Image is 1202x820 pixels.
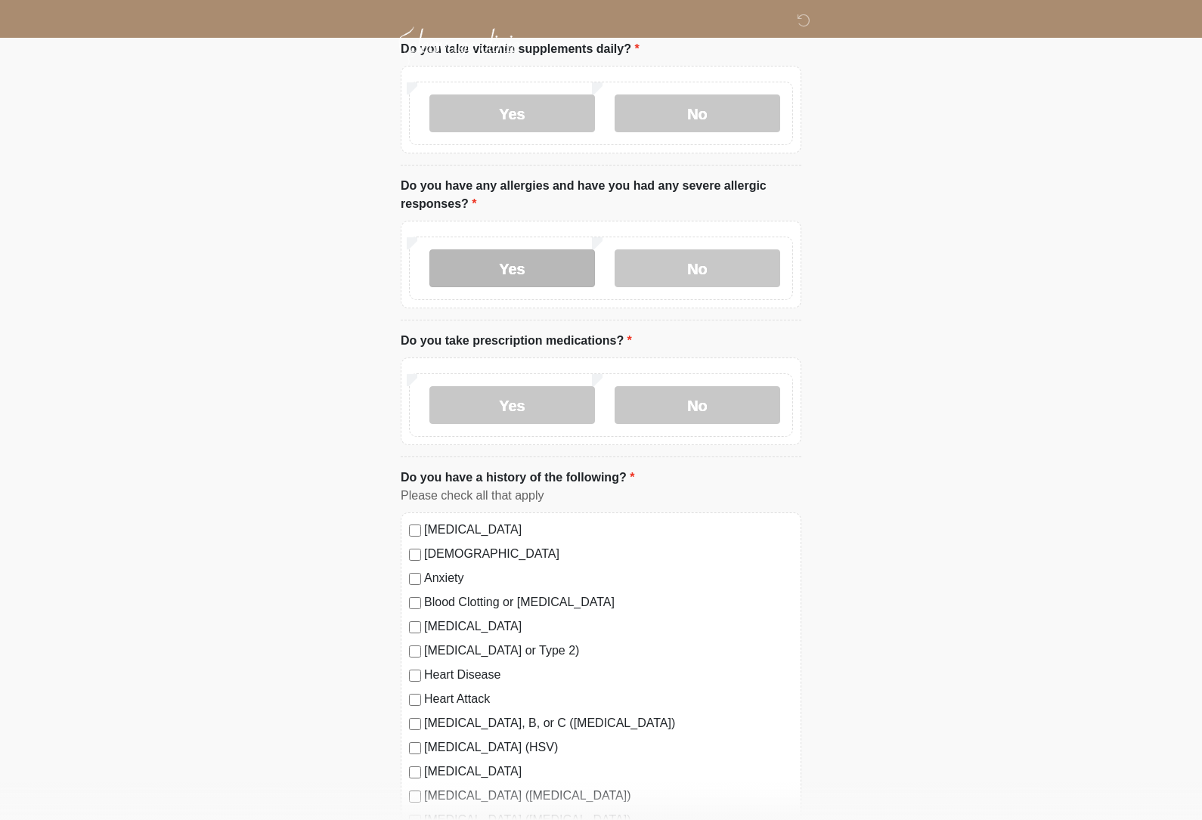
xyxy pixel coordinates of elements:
[409,791,421,803] input: [MEDICAL_DATA] ([MEDICAL_DATA])
[424,617,793,636] label: [MEDICAL_DATA]
[615,94,780,132] label: No
[615,386,780,424] label: No
[424,569,793,587] label: Anxiety
[424,545,793,563] label: [DEMOGRAPHIC_DATA]
[424,593,793,611] label: Blood Clotting or [MEDICAL_DATA]
[409,766,421,778] input: [MEDICAL_DATA]
[409,549,421,561] input: [DEMOGRAPHIC_DATA]
[401,332,632,350] label: Do you take prescription medications?
[615,249,780,287] label: No
[409,645,421,658] input: [MEDICAL_DATA] or Type 2)
[424,521,793,539] label: [MEDICAL_DATA]
[409,718,421,730] input: [MEDICAL_DATA], B, or C ([MEDICAL_DATA])
[401,487,801,505] div: Please check all that apply
[424,763,793,781] label: [MEDICAL_DATA]
[424,642,793,660] label: [MEDICAL_DATA] or Type 2)
[409,573,421,585] input: Anxiety
[409,621,421,633] input: [MEDICAL_DATA]
[424,738,793,757] label: [MEDICAL_DATA] (HSV)
[386,11,532,83] img: Cleavage Clinic Logo
[424,666,793,684] label: Heart Disease
[429,94,595,132] label: Yes
[424,714,793,732] label: [MEDICAL_DATA], B, or C ([MEDICAL_DATA])
[429,249,595,287] label: Yes
[424,787,793,805] label: [MEDICAL_DATA] ([MEDICAL_DATA])
[409,670,421,682] input: Heart Disease
[409,597,421,609] input: Blood Clotting or [MEDICAL_DATA]
[409,694,421,706] input: Heart Attack
[429,386,595,424] label: Yes
[401,177,801,213] label: Do you have any allergies and have you had any severe allergic responses?
[401,469,634,487] label: Do you have a history of the following?
[409,524,421,537] input: [MEDICAL_DATA]
[424,690,793,708] label: Heart Attack
[409,742,421,754] input: [MEDICAL_DATA] (HSV)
